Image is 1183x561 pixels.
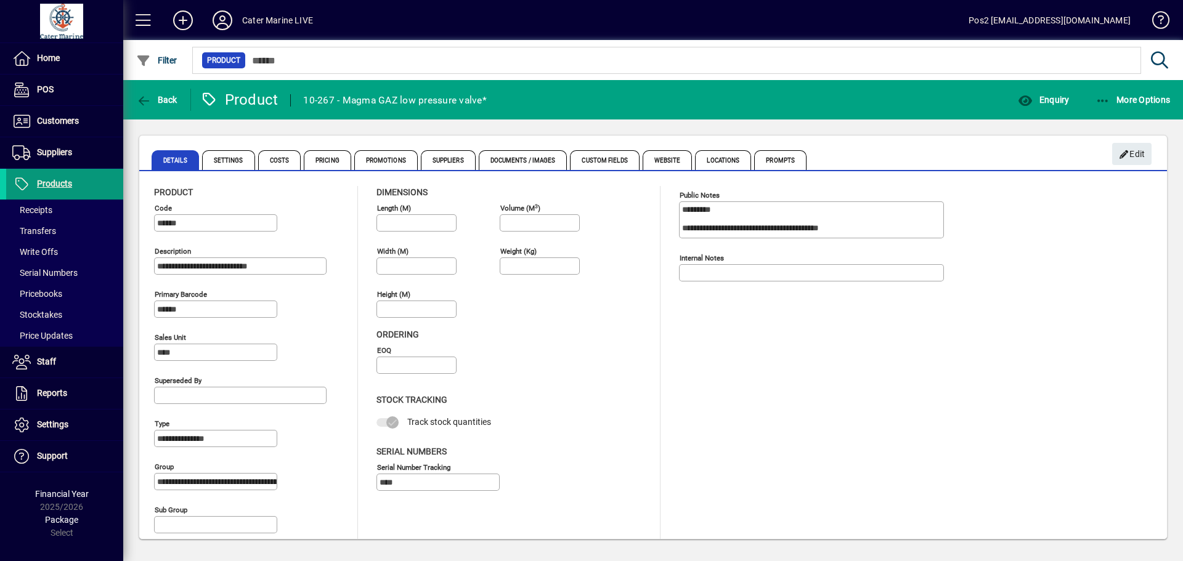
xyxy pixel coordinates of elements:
[6,106,123,137] a: Customers
[37,357,56,366] span: Staff
[37,388,67,398] span: Reports
[500,204,540,212] mat-label: Volume (m )
[163,9,203,31] button: Add
[155,462,174,471] mat-label: Group
[695,150,751,170] span: Locations
[12,268,78,278] span: Serial Numbers
[133,49,181,71] button: Filter
[1096,95,1171,105] span: More Options
[155,376,201,385] mat-label: Superseded by
[1092,89,1174,111] button: More Options
[12,289,62,299] span: Pricebooks
[37,53,60,63] span: Home
[377,462,450,471] mat-label: Serial Number tracking
[37,179,72,188] span: Products
[37,116,79,126] span: Customers
[407,417,491,427] span: Track stock quantities
[155,333,186,342] mat-label: Sales unit
[6,262,123,283] a: Serial Numbers
[202,150,255,170] span: Settings
[258,150,301,170] span: Costs
[6,75,123,105] a: POS
[155,204,172,212] mat-label: Code
[303,91,487,110] div: 10-267 - Magma GAZ low pressure valve*
[155,506,187,514] mat-label: Sub group
[12,331,73,341] span: Price Updates
[1112,143,1152,165] button: Edit
[535,203,538,209] sup: 3
[643,150,693,170] span: Website
[6,137,123,168] a: Suppliers
[6,410,123,440] a: Settings
[242,10,313,30] div: Cater Marine LIVE
[35,489,89,499] span: Financial Year
[6,220,123,241] a: Transfers
[6,200,123,220] a: Receipts
[12,247,58,257] span: Write Offs
[680,254,724,262] mat-label: Internal Notes
[376,395,447,405] span: Stock Tracking
[12,310,62,320] span: Stocktakes
[37,419,68,429] span: Settings
[6,347,123,377] a: Staff
[377,290,410,299] mat-label: Height (m)
[304,150,351,170] span: Pricing
[377,247,409,256] mat-label: Width (m)
[1015,89,1072,111] button: Enquiry
[37,147,72,157] span: Suppliers
[123,89,191,111] app-page-header-button: Back
[154,187,193,197] span: Product
[421,150,476,170] span: Suppliers
[6,241,123,262] a: Write Offs
[376,446,447,456] span: Serial Numbers
[45,515,78,525] span: Package
[354,150,418,170] span: Promotions
[155,247,191,256] mat-label: Description
[152,150,199,170] span: Details
[376,187,428,197] span: Dimensions
[136,55,177,65] span: Filter
[680,191,720,200] mat-label: Public Notes
[376,329,419,339] span: Ordering
[6,43,123,74] a: Home
[479,150,567,170] span: Documents / Images
[37,451,68,461] span: Support
[136,95,177,105] span: Back
[377,204,411,212] mat-label: Length (m)
[6,441,123,472] a: Support
[6,283,123,304] a: Pricebooks
[155,290,207,299] mat-label: Primary barcode
[500,247,537,256] mat-label: Weight (Kg)
[207,54,240,67] span: Product
[377,346,391,355] mat-label: EOQ
[37,84,54,94] span: POS
[12,205,52,215] span: Receipts
[155,419,169,428] mat-label: Type
[200,90,278,110] div: Product
[1143,2,1168,42] a: Knowledge Base
[12,226,56,236] span: Transfers
[1018,95,1069,105] span: Enquiry
[570,150,639,170] span: Custom Fields
[133,89,181,111] button: Back
[6,378,123,409] a: Reports
[6,304,123,325] a: Stocktakes
[969,10,1131,30] div: Pos2 [EMAIL_ADDRESS][DOMAIN_NAME]
[1119,144,1145,164] span: Edit
[6,325,123,346] a: Price Updates
[754,150,807,170] span: Prompts
[203,9,242,31] button: Profile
